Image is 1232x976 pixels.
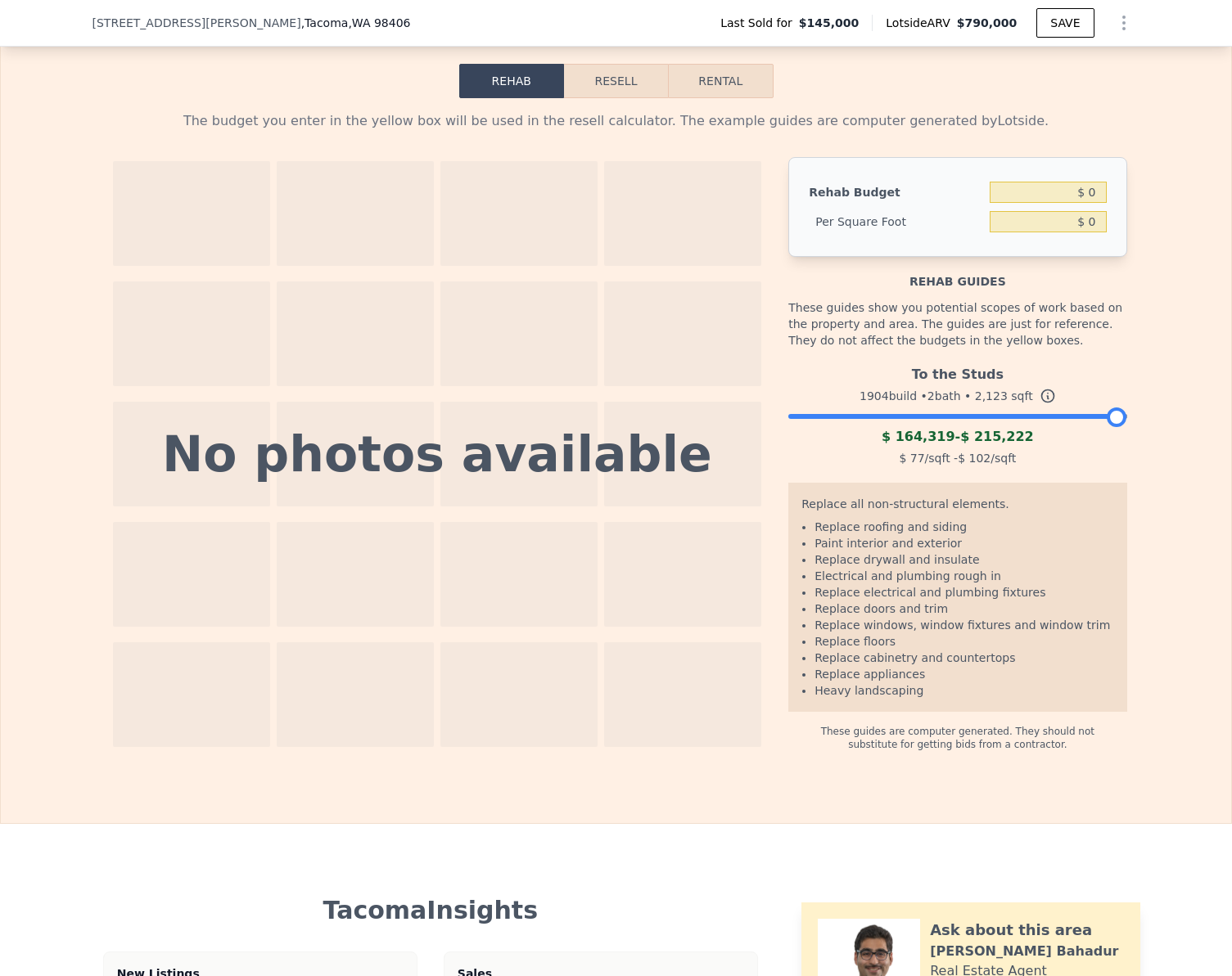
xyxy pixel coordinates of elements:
div: These guides show you potential scopes of work based on the property and area. The guides are jus... [788,290,1126,358]
li: Replace cabinetry and countertops [815,650,1113,666]
div: 1904 build • 2 bath • sqft [788,385,1126,407]
li: Replace roofing and siding [815,519,1113,535]
span: $145,000 [799,15,860,31]
button: Show Options [1108,7,1140,39]
div: Ask about this area [930,919,1092,942]
li: Replace drywall and insulate [815,551,1113,568]
div: Tacoma Insights [106,896,756,925]
span: Lotside ARV [886,15,956,31]
div: No photos available [162,430,712,479]
li: Paint interior and exterior [815,535,1113,551]
span: $ 102 [958,452,991,465]
span: $ 164,319 [882,429,955,444]
div: Replace all non-structural elements. [801,496,1113,519]
div: /sqft - /sqft [788,447,1126,470]
li: Electrical and plumbing rough in [815,568,1113,584]
span: Last Sold for [720,15,799,31]
span: , WA 98406 [348,16,410,29]
button: SAVE [1036,8,1094,38]
div: These guides are computer generated. They should not substitute for getting bids from a contractor. [788,712,1126,751]
span: $ 77 [899,452,924,465]
div: To the Studs [788,358,1126,385]
div: - [788,427,1126,447]
span: 2,123 [975,389,1008,403]
div: Per Square Foot [809,207,983,236]
div: Rehab guides [788,257,1126,290]
li: Replace doors and trim [815,600,1113,617]
span: [STREET_ADDRESS][PERSON_NAME] [93,15,301,31]
span: $790,000 [957,16,1018,29]
li: Replace appliances [815,666,1113,682]
span: $ 215,222 [960,429,1034,444]
button: Rehab [459,64,564,98]
div: The budget you enter in the yellow box will be used in the resell calculator. The example guides ... [106,111,1127,131]
div: Rehab Budget [809,178,983,207]
li: Replace floors [815,633,1113,650]
div: [PERSON_NAME] Bahadur [930,942,1118,961]
li: Heavy landscaping [815,682,1113,699]
button: Resell [564,64,668,98]
button: Rental [668,64,773,98]
li: Replace electrical and plumbing fixtures [815,584,1113,600]
li: Replace windows, window fixtures and window trim [815,617,1113,633]
span: , Tacoma [301,15,411,31]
